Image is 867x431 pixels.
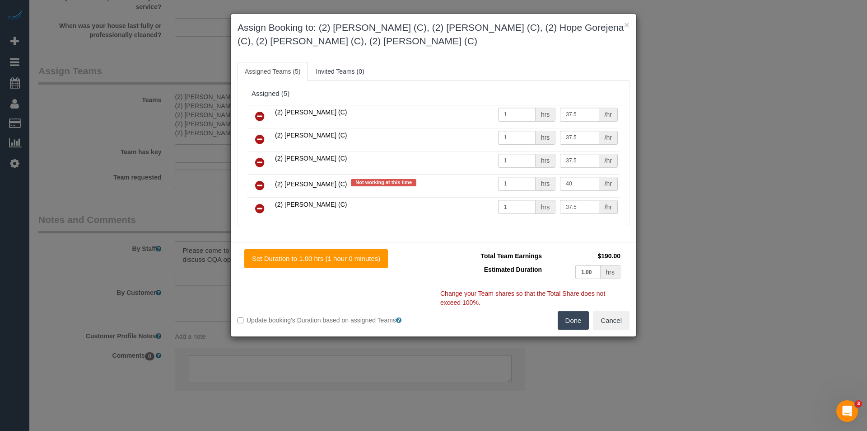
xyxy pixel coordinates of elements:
[351,179,416,186] span: Not working at this time
[601,265,620,279] div: hrs
[536,177,555,191] div: hrs
[484,266,542,273] span: Estimated Duration
[599,131,618,145] div: /hr
[536,131,555,145] div: hrs
[275,155,347,162] span: (2) [PERSON_NAME] (C)
[855,400,862,407] span: 3
[536,108,555,122] div: hrs
[275,109,347,116] span: (2) [PERSON_NAME] (C)
[599,177,618,191] div: /hr
[599,108,618,122] div: /hr
[599,200,618,214] div: /hr
[836,400,858,422] iframe: Intercom live chat
[544,249,623,263] td: $190.00
[536,154,555,168] div: hrs
[308,62,371,81] a: Invited Teams (0)
[238,317,243,323] input: Update booking's Duration based on assigned Teams
[624,20,629,29] button: ×
[275,132,347,139] span: (2) [PERSON_NAME] (C)
[275,201,347,208] span: (2) [PERSON_NAME] (C)
[558,311,589,330] button: Done
[536,200,555,214] div: hrs
[275,180,347,188] span: (2) [PERSON_NAME] (C)
[238,21,629,48] h3: Assign Booking to: (2) [PERSON_NAME] (C), (2) [PERSON_NAME] (C), (2) Hope Gorejena (C), (2) [PERS...
[238,62,308,81] a: Assigned Teams (5)
[244,249,388,268] button: Set Duration to 1.00 hrs (1 hour 0 minutes)
[599,154,618,168] div: /hr
[440,249,544,263] td: Total Team Earnings
[593,311,629,330] button: Cancel
[238,316,427,325] label: Update booking's Duration based on assigned Teams
[252,90,615,98] div: Assigned (5)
